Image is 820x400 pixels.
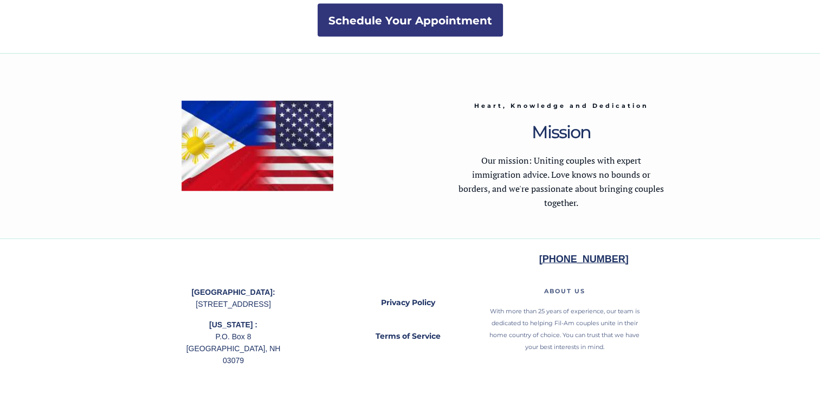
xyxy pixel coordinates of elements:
span: ABOUT US [544,287,585,295]
span: Mission [532,121,591,143]
span: With more than 25 years of experience, our team is dedicated to helping Fil-Am couples unite in t... [489,307,640,351]
a: Terms of Service [357,324,460,349]
a: [PHONE_NUMBER] [539,255,629,264]
span: Our mission: Uniting couples with expert immigration advice. Love knows no bounds or borders, and... [459,154,664,209]
strong: [PHONE_NUMBER] [539,254,629,264]
a: Schedule Your Appointment [318,4,503,37]
span: Heart, Knowledge and Dedication [474,102,649,109]
p: [STREET_ADDRESS] [183,286,284,310]
p: P.O. Box 8 [GEOGRAPHIC_DATA], NH 03079 [183,319,284,366]
strong: [GEOGRAPHIC_DATA]: [191,288,275,296]
strong: [US_STATE] : [209,320,257,329]
strong: Terms of Service [376,331,441,341]
a: Privacy Policy [357,291,460,315]
strong: Privacy Policy [381,298,435,307]
strong: Schedule Your Appointment [328,14,492,27]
